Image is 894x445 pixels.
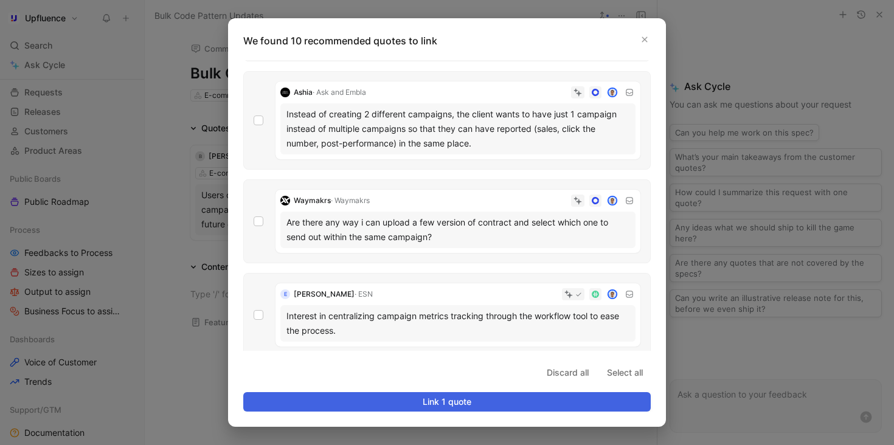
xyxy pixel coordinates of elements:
img: avatar [609,291,617,298]
div: Are there any way i can upload a few version of contract and select which one to send out within ... [286,215,629,244]
button: Link 1 quote [243,392,651,412]
div: Instead of creating 2 different campaigns, the client wants to have just 1 campaign instead of mu... [286,107,629,151]
div: Interest in centralizing campaign metrics tracking through the workflow tool to ease the process. [286,309,629,338]
p: We found 10 recommended quotes to link [243,33,658,48]
span: Select all [607,365,643,380]
span: · Waymakrs [331,196,370,205]
img: avatar [609,89,617,97]
img: avatar [609,197,617,205]
img: logo [280,88,290,97]
button: Discard all [539,363,597,382]
span: Ashia [294,88,313,97]
div: E [280,289,290,299]
span: Link 1 quote [254,395,640,409]
span: · Ask and Embla [313,88,366,97]
span: · ESN [355,289,373,298]
img: logo [280,196,290,205]
button: Select all [599,363,651,382]
span: Discard all [547,365,589,380]
span: Waymakrs [294,196,331,205]
span: [PERSON_NAME] [294,289,355,298]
